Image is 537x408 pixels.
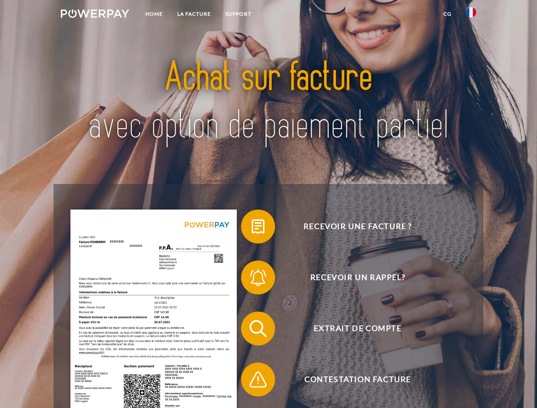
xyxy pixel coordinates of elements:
[253,312,462,346] span: Extrait de compte
[436,6,459,22] a: CG
[241,210,462,244] button: Recevoir une facture ?
[253,261,462,295] span: Recevoir un rappel?
[247,369,269,390] img: qb_warning.svg
[247,318,269,339] img: qb_search.svg
[170,6,218,22] a: LA FACTURE
[241,363,462,397] button: Contestation Facture
[247,267,269,288] img: qb_bell.svg
[81,41,456,163] img: title-powerpay_fr.svg
[466,7,476,17] img: fr
[241,261,462,295] button: Recevoir un rappel?
[247,216,269,237] img: qb_bill.svg
[138,6,170,22] a: Home
[218,6,259,22] a: Support
[241,312,462,346] button: Extrait de compte
[61,9,129,18] img: logo-powerpay-white.svg
[253,210,462,244] span: Recevoir une facture ?
[253,363,462,397] span: Contestation Facture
